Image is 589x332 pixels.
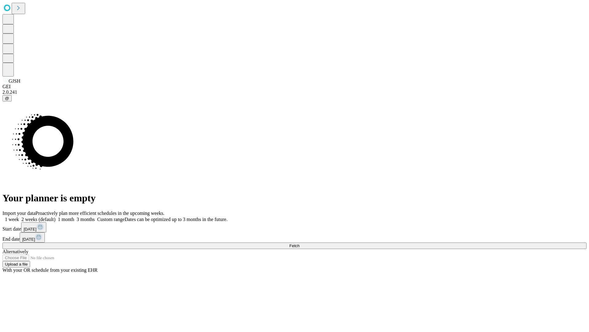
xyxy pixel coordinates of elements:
div: 2.0.241 [2,89,587,95]
span: Alternatively [2,249,28,254]
button: Upload a file [2,261,30,267]
span: 1 week [5,217,19,222]
span: Custom range [97,217,125,222]
div: GEI [2,84,587,89]
span: 1 month [58,217,74,222]
span: 3 months [77,217,95,222]
h1: Your planner is empty [2,192,587,204]
span: Fetch [289,243,299,248]
span: [DATE] [22,237,35,242]
button: [DATE] [20,232,45,243]
span: Proactively plan more efficient schedules in the upcoming weeks. [36,211,164,216]
span: With your OR schedule from your existing EHR [2,267,98,273]
div: Start date [2,222,587,232]
span: GJSH [9,78,20,84]
div: End date [2,232,587,243]
button: @ [2,95,12,101]
span: @ [5,96,9,101]
span: Dates can be optimized up to 3 months in the future. [125,217,227,222]
button: [DATE] [21,222,46,232]
button: Fetch [2,243,587,249]
span: Import your data [2,211,36,216]
span: [DATE] [24,227,37,231]
span: 2 weeks (default) [21,217,56,222]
